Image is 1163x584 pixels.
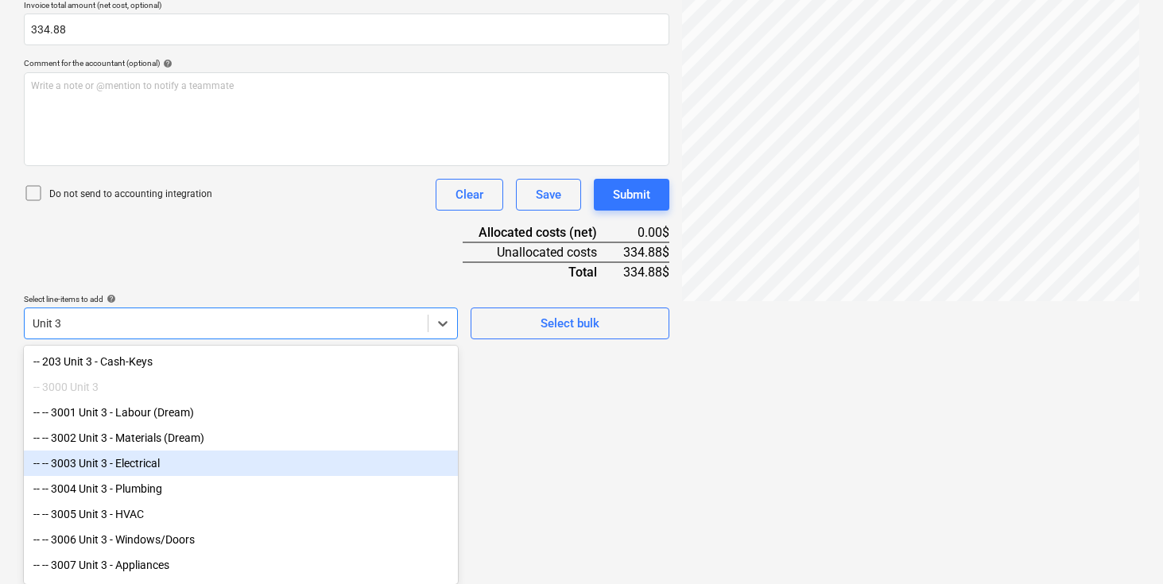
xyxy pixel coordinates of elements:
span: help [160,59,173,68]
div: -- 3000 Unit 3 [24,374,458,400]
div: 334.88$ [622,262,669,281]
div: Clear [456,184,483,205]
button: Clear [436,179,503,211]
div: -- -- 3007 Unit 3 - Appliances [24,552,458,578]
div: 0.00$ [622,223,669,242]
iframe: Chat Widget [1084,508,1163,584]
div: -- -- 3004 Unit 3 - Plumbing [24,476,458,501]
div: Allocated costs (net) [463,223,622,242]
span: help [103,294,116,304]
div: -- -- 3001 Unit 3 - Labour (Dream) [24,400,458,425]
div: Total [463,262,622,281]
button: Save [516,179,581,211]
button: Submit [594,179,669,211]
div: Select bulk [541,313,599,334]
div: Submit [613,184,650,205]
div: -- -- 3002 Unit 3 - Materials (Dream) [24,425,458,451]
div: -- -- 3006 Unit 3 - Windows/Doors [24,527,458,552]
input: Invoice total amount (net cost, optional) [24,14,669,45]
div: Save [536,184,561,205]
div: Comment for the accountant (optional) [24,58,669,68]
div: -- -- 3003 Unit 3 - Electrical [24,451,458,476]
div: 334.88$ [622,242,669,262]
button: Select bulk [471,307,669,339]
p: Do not send to accounting integration [49,188,212,201]
div: -- -- 3005 Unit 3 - HVAC [24,501,458,527]
div: Select line-items to add [24,294,458,304]
div: Unallocated costs [463,242,622,262]
div: -- 203 Unit 3 - Cash-Keys [24,349,458,374]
